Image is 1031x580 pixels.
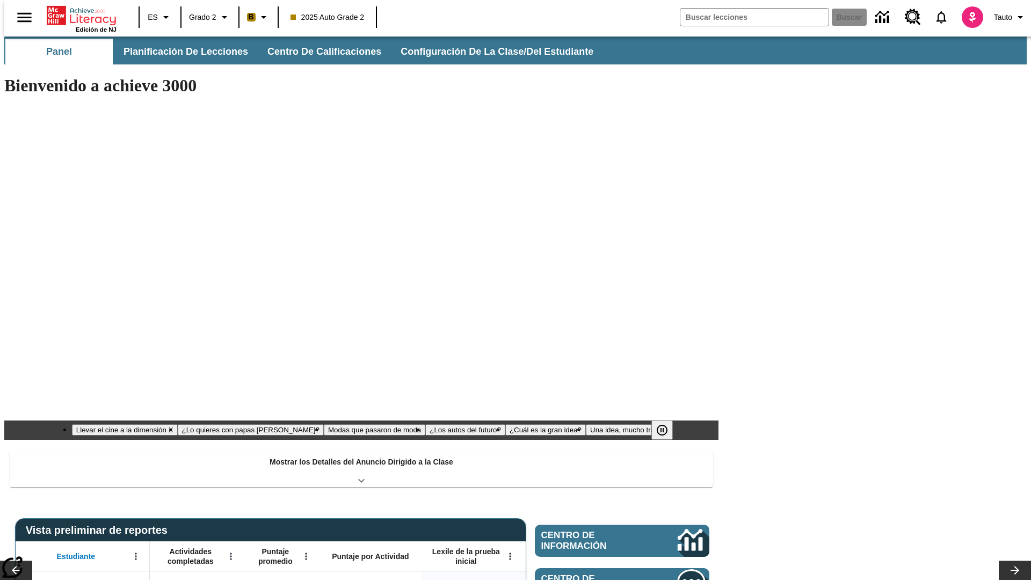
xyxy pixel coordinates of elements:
[651,421,684,440] div: Pausar
[955,3,990,31] button: Escoja un nuevo avatar
[143,8,177,27] button: Lenguaje: ES, Selecciona un idioma
[47,5,117,26] a: Portada
[4,39,603,64] div: Subbarra de navegación
[541,530,642,552] span: Centro de información
[10,450,713,487] div: Mostrar los Detalles del Anuncio Dirigido a la Clase
[148,12,158,23] span: ES
[505,424,586,436] button: Diapositiva 5 ¿Cuál es la gran idea?
[392,39,602,64] button: Configuración de la clase/del estudiante
[4,76,718,96] h1: Bienvenido a achieve 3000
[324,424,425,436] button: Diapositiva 3 Modas que pasaron de moda
[680,9,829,26] input: Buscar campo
[26,524,173,536] span: Vista preliminar de reportes
[999,561,1031,580] button: Carrusel de lecciones, seguir
[898,3,927,32] a: Centro de recursos, Se abrirá en una pestaña nueva.
[4,37,1027,64] div: Subbarra de navegación
[250,547,301,566] span: Puntaje promedio
[332,552,409,561] span: Puntaje por Actividad
[243,8,274,27] button: Boost El color de la clase es anaranjado claro. Cambiar el color de la clase.
[178,424,324,436] button: Diapositiva 2 ¿Lo quieres con papas fritas?
[47,4,117,33] div: Portada
[869,3,898,32] a: Centro de información
[223,548,239,564] button: Abrir menú
[76,26,117,33] span: Edición de NJ
[259,39,390,64] button: Centro de calificaciones
[72,424,178,436] button: Diapositiva 1 Llevar el cine a la dimensión X
[5,39,113,64] button: Panel
[57,552,96,561] span: Estudiante
[249,10,254,24] span: B
[425,424,505,436] button: Diapositiva 4 ¿Los autos del futuro?
[189,12,216,23] span: Grado 2
[586,424,672,436] button: Diapositiva 6 Una idea, mucho trabajo
[298,548,314,564] button: Abrir menú
[185,8,235,27] button: Grado: Grado 2, Elige un grado
[927,3,955,31] a: Notificaciones
[962,6,983,28] img: avatar image
[128,548,144,564] button: Abrir menú
[990,8,1031,27] button: Perfil/Configuración
[155,547,226,566] span: Actividades completadas
[502,548,518,564] button: Abrir menú
[270,456,453,468] p: Mostrar los Detalles del Anuncio Dirigido a la Clase
[291,12,365,23] span: 2025 Auto Grade 2
[535,525,709,557] a: Centro de información
[9,2,40,33] button: Abrir el menú lateral
[115,39,257,64] button: Planificación de lecciones
[994,12,1012,23] span: Tauto
[651,421,673,440] button: Pausar
[427,547,505,566] span: Lexile de la prueba inicial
